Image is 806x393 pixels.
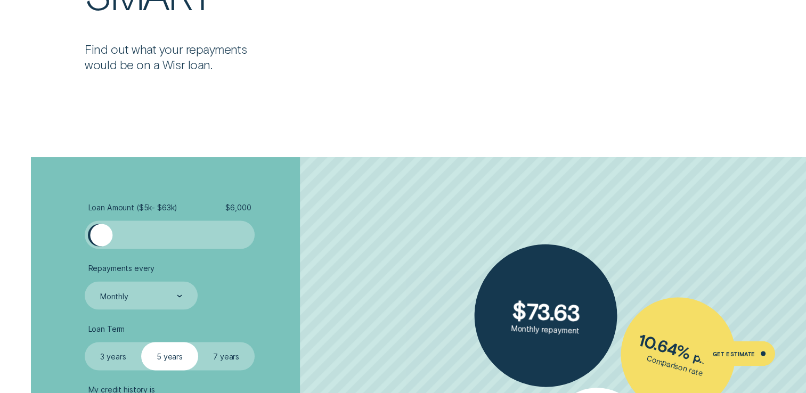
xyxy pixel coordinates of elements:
[88,202,178,212] span: Loan Amount ( $5k - $63k )
[85,342,141,370] label: 3 years
[225,202,251,212] span: $ 6,000
[141,342,198,370] label: 5 years
[698,341,775,366] a: Get Estimate
[88,324,125,333] span: Loan Term
[198,342,255,370] label: 7 years
[100,291,128,301] div: Monthly
[85,42,268,72] p: Find out what your repayments would be on a Wisr loan.
[88,263,155,273] span: Repayments every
